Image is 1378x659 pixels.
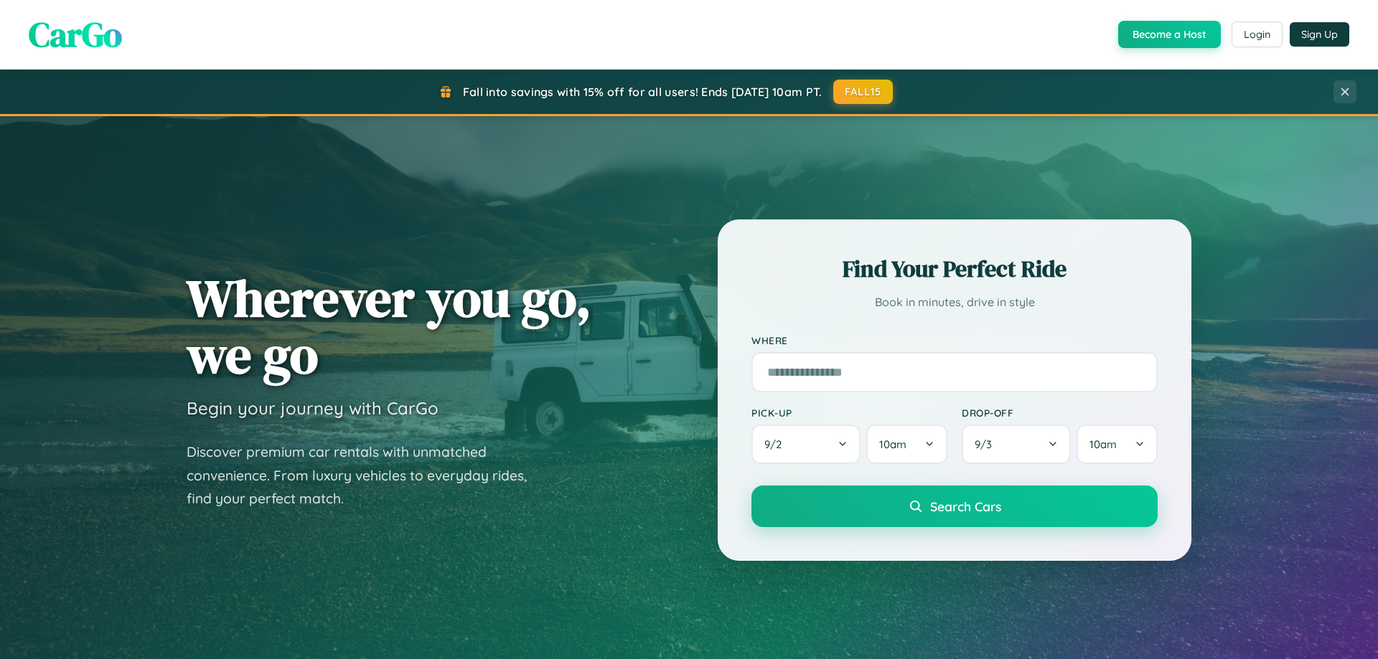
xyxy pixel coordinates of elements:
[751,485,1158,527] button: Search Cars
[866,425,947,464] button: 10am
[1290,22,1349,47] button: Sign Up
[962,407,1158,419] label: Drop-off
[29,11,122,58] span: CarGo
[1077,425,1158,464] button: 10am
[1118,21,1221,48] button: Become a Host
[187,397,439,419] h3: Begin your journey with CarGo
[879,437,906,451] span: 10am
[463,85,822,99] span: Fall into savings with 15% off for all users! Ends [DATE] 10am PT.
[1089,437,1117,451] span: 10am
[975,437,999,451] span: 9 / 3
[833,80,894,104] button: FALL15
[751,292,1158,313] p: Book in minutes, drive in style
[751,253,1158,285] h2: Find Your Perfect Ride
[751,407,947,419] label: Pick-up
[962,425,1071,464] button: 9/3
[187,270,591,383] h1: Wherever you go, we go
[187,440,545,511] p: Discover premium car rentals with unmatched convenience. From luxury vehicles to everyday rides, ...
[1232,22,1283,47] button: Login
[930,498,1001,514] span: Search Cars
[764,437,789,451] span: 9 / 2
[751,425,861,464] button: 9/2
[751,334,1158,346] label: Where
